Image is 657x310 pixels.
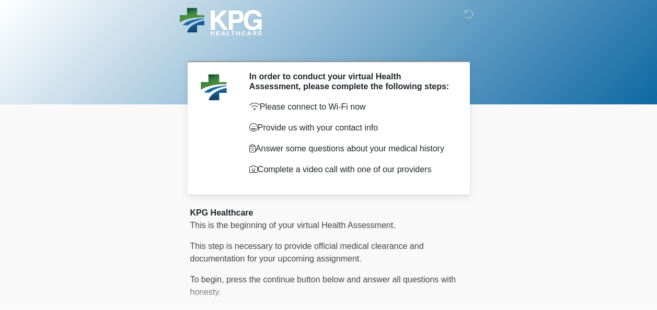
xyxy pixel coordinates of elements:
p: Answer some questions about your medical history [249,142,452,155]
p: Please connect to Wi-Fi now [249,101,452,113]
img: KPG Healthcare Logo [180,8,262,35]
span: This step is necessary to provide official medical clearance and documentation for your upcoming ... [190,242,424,263]
p: Provide us with your contact info [249,122,452,134]
span: To begin, ﻿﻿﻿﻿﻿﻿﻿﻿﻿﻿﻿﻿﻿﻿﻿﻿﻿press the continue button below and answer all questions with honesty. [190,275,456,296]
span: This is the beginning of your virtual Health Assessment. [190,221,396,230]
h2: In order to conduct your virtual Health Assessment, please complete the following steps: [249,71,452,91]
div: KPG Healthcare [190,207,467,219]
p: Complete a video call with one of our providers [249,163,452,176]
img: Agent Avatar [198,71,229,103]
h1: ‎ ‎ ‎ [182,38,475,57]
